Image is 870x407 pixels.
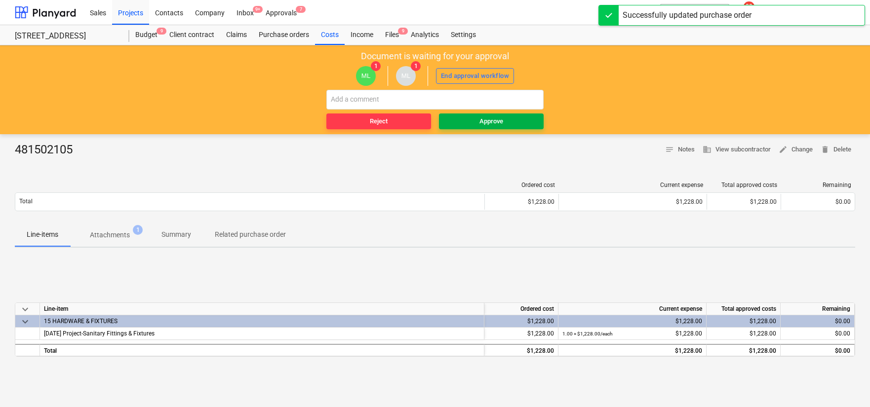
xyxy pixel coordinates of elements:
span: 1 [371,61,381,71]
a: Income [345,25,379,45]
button: Approve [439,113,544,129]
span: 1 [411,61,421,71]
div: 15 HARDWARE & FIXTURES [44,315,480,327]
span: keyboard_arrow_down [19,316,31,328]
a: Budget9 [129,25,163,45]
span: View subcontractor [703,144,771,155]
p: Line-items [27,229,58,240]
div: Remaining [781,303,855,315]
iframe: Chat Widget [821,360,870,407]
a: Client contract [163,25,220,45]
div: $1,228.00 [711,198,777,205]
div: $1,228.00 [489,198,554,205]
a: Purchase orders [253,25,315,45]
div: Current expense [558,303,707,315]
div: $1,228.00 [562,315,702,328]
button: Reject [326,113,431,129]
div: $1,228.00 [711,345,776,357]
div: $1,228.00 [488,315,554,328]
button: Notes [661,142,699,157]
button: View subcontractor [699,142,775,157]
a: Settings [445,25,482,45]
div: Matt Lebon [356,66,376,86]
p: Attachments [90,230,130,240]
button: Change [775,142,817,157]
div: $1,228.00 [562,328,702,340]
div: $0.00 [785,345,850,357]
span: 9+ [253,6,263,13]
div: $0.00 [785,328,850,340]
span: Notes [665,144,695,155]
span: notes [665,145,674,154]
div: Total approved costs [711,182,777,188]
span: edit [779,145,788,154]
div: $1,228.00 [711,315,776,328]
div: Total [40,344,484,356]
div: Ordered cost [489,182,555,188]
div: $1,228.00 [563,198,703,205]
div: Current expense [563,182,703,188]
div: $1,228.00 [488,345,554,357]
div: End approval workflow [441,71,509,82]
div: Remaining [785,182,851,188]
p: Document is waiting for your approval [361,50,509,62]
div: $0.00 [785,315,850,328]
div: $1,228.00 [562,345,702,357]
a: Claims [220,25,253,45]
span: 1 [133,225,143,235]
button: Delete [817,142,855,157]
div: Budget [129,25,163,45]
p: Summary [161,229,191,240]
span: Delete [821,144,851,155]
div: Reject [370,116,388,127]
input: Add a comment [326,90,544,110]
a: Analytics [405,25,445,45]
button: End approval workflow [436,68,514,84]
div: [STREET_ADDRESS] [15,31,118,41]
div: $1,228.00 [488,328,554,340]
p: Total [19,197,33,206]
p: Related purchase order [215,229,286,240]
div: Line-item [40,303,484,315]
div: Ordered cost [484,303,558,315]
a: Files9 [379,25,405,45]
span: ML [401,72,411,79]
span: 9 [157,28,166,35]
span: 9 [398,28,408,35]
span: keyboard_arrow_down [19,303,31,315]
div: 481502105 [15,142,80,158]
small: 1.00 × $1,228.00 / each [562,331,613,336]
a: Costs [315,25,345,45]
div: Total approved costs [707,303,781,315]
span: 7 [296,6,306,13]
span: delete [821,145,830,154]
div: Successfully updated purchase order [623,9,751,21]
div: Files [379,25,405,45]
div: $0.00 [785,198,851,205]
span: 3-15-03 Project-Sanitary Fittings & Fixtures [44,330,155,337]
div: Matt Lebon [396,66,416,86]
span: ML [361,72,371,79]
div: Approve [479,116,503,127]
div: $1,228.00 [711,328,776,340]
span: business [703,145,712,154]
span: Change [779,144,813,155]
